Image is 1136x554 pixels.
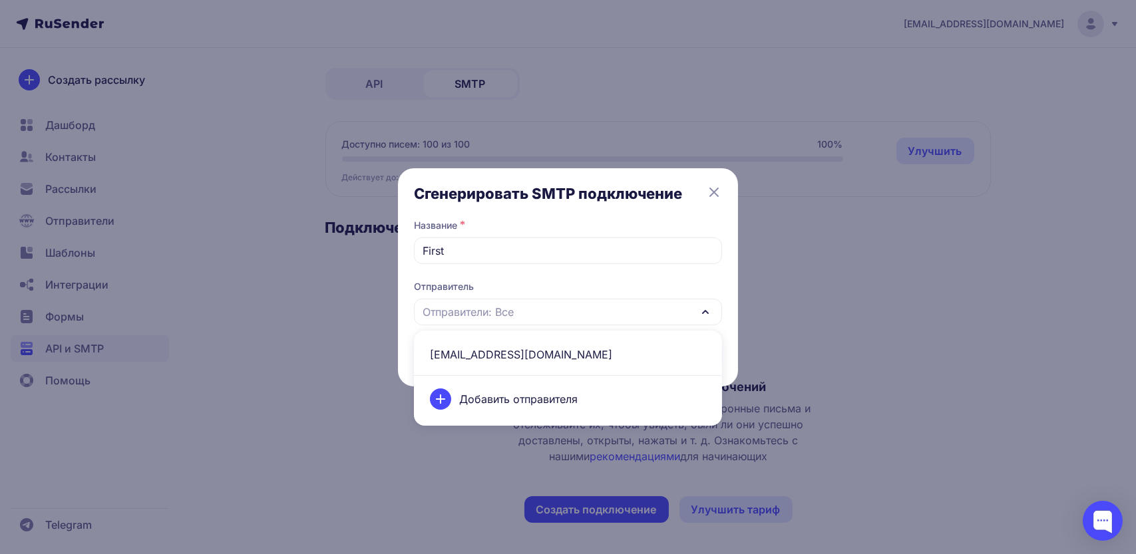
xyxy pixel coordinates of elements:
[414,184,722,203] h3: Сгенерировать SMTP подключение
[414,280,722,293] span: Отправитель
[423,304,514,320] span: Отправители: Все
[414,237,722,264] input: Укажите название SMTP подключения
[414,219,457,232] label: Название
[422,339,714,370] span: [EMAIL_ADDRESS][DOMAIN_NAME]
[422,380,714,418] div: Добавить отправителя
